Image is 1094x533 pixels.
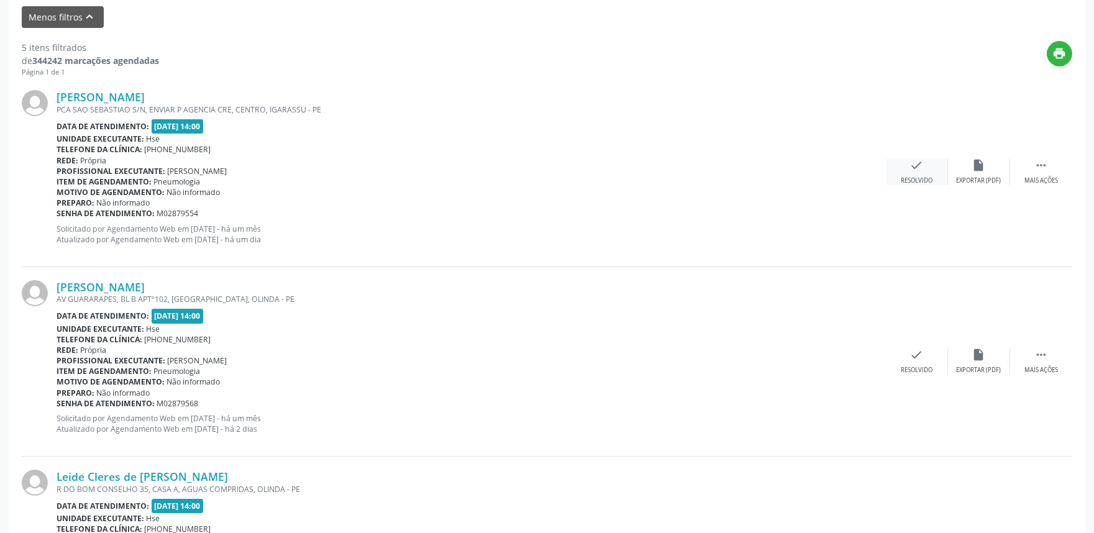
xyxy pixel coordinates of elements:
div: Página 1 de 1 [22,67,159,78]
span: M02879568 [157,398,199,409]
img: img [22,470,48,496]
span: [DATE] 14:00 [152,499,204,513]
i: print [1053,47,1067,60]
b: Telefone da clínica: [57,144,142,155]
img: img [22,90,48,116]
b: Profissional executante: [57,355,165,366]
span: Hse [147,134,160,144]
i: insert_drive_file [972,348,986,362]
span: Não informado [97,198,150,208]
a: [PERSON_NAME] [57,90,145,104]
span: Não informado [97,388,150,398]
div: Exportar (PDF) [957,366,1001,375]
i: check [910,348,924,362]
i: insert_drive_file [972,158,986,172]
b: Senha de atendimento: [57,398,155,409]
b: Unidade executante: [57,134,144,144]
button: print [1047,41,1072,66]
b: Unidade executante: [57,324,144,334]
a: [PERSON_NAME] [57,280,145,294]
div: AV GUARARAPES, BL B APTº102, [GEOGRAPHIC_DATA], OLINDA - PE [57,294,886,304]
span: Pneumologia [154,176,201,187]
div: Resolvido [901,366,932,375]
span: [DATE] 14:00 [152,309,204,323]
div: R DO BOM CONSELHO 35, CASA A, AGUAS COMPRIDAS, OLINDA - PE [57,484,886,494]
b: Telefone da clínica: [57,334,142,345]
strong: 344242 marcações agendadas [32,55,159,66]
b: Senha de atendimento: [57,208,155,219]
div: Mais ações [1024,176,1058,185]
span: Própria [81,155,107,166]
b: Profissional executante: [57,166,165,176]
b: Preparo: [57,388,94,398]
div: Mais ações [1024,366,1058,375]
span: [PERSON_NAME] [168,355,227,366]
i: keyboard_arrow_up [83,10,97,24]
b: Data de atendimento: [57,501,149,511]
i: check [910,158,924,172]
div: de [22,54,159,67]
div: Exportar (PDF) [957,176,1001,185]
button: Menos filtroskeyboard_arrow_up [22,6,104,28]
div: PCA SAO SEBASTIAO S/N, ENVIAR P AGENCIA CRE, CENTRO, IGARASSU - PE [57,104,886,115]
b: Rede: [57,155,78,166]
a: Leide Cleres de [PERSON_NAME] [57,470,228,483]
b: Preparo: [57,198,94,208]
i:  [1034,348,1048,362]
span: Não informado [167,376,221,387]
img: img [22,280,48,306]
span: [PERSON_NAME] [168,166,227,176]
p: Solicitado por Agendamento Web em [DATE] - há um mês Atualizado por Agendamento Web em [DATE] - h... [57,413,886,434]
b: Item de agendamento: [57,366,152,376]
b: Motivo de agendamento: [57,376,165,387]
i:  [1034,158,1048,172]
b: Unidade executante: [57,513,144,524]
span: M02879554 [157,208,199,219]
span: Própria [81,345,107,355]
span: Hse [147,513,160,524]
b: Rede: [57,345,78,355]
b: Motivo de agendamento: [57,187,165,198]
b: Item de agendamento: [57,176,152,187]
b: Data de atendimento: [57,121,149,132]
div: Resolvido [901,176,932,185]
div: 5 itens filtrados [22,41,159,54]
p: Solicitado por Agendamento Web em [DATE] - há um mês Atualizado por Agendamento Web em [DATE] - h... [57,224,886,245]
b: Data de atendimento: [57,311,149,321]
span: [PHONE_NUMBER] [145,144,211,155]
span: [DATE] 14:00 [152,119,204,134]
span: Não informado [167,187,221,198]
span: Hse [147,324,160,334]
span: [PHONE_NUMBER] [145,334,211,345]
span: Pneumologia [154,366,201,376]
